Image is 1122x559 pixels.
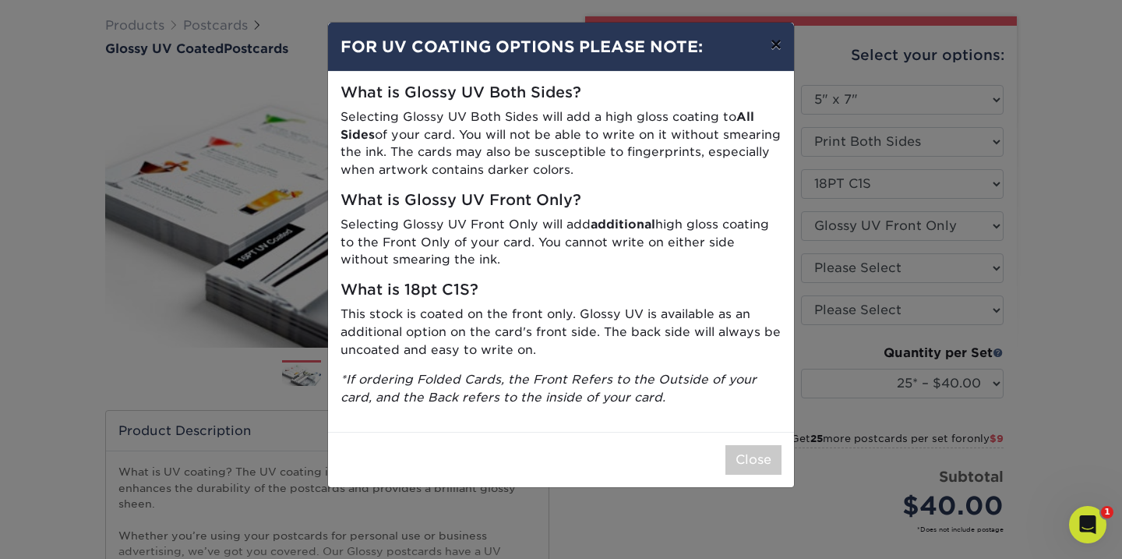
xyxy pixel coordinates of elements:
[340,84,782,102] h5: What is Glossy UV Both Sides?
[591,217,655,232] strong: additional
[340,306,782,359] p: This stock is coated on the front only. Glossy UV is available as an additional option on the car...
[340,216,782,269] p: Selecting Glossy UV Front Only will add high gloss coating to the Front Only of your card. You ca...
[725,445,782,475] button: Close
[758,23,794,66] button: ×
[1069,506,1106,543] iframe: Intercom live chat
[1101,506,1113,518] span: 1
[340,108,782,179] p: Selecting Glossy UV Both Sides will add a high gloss coating to of your card. You will not be abl...
[340,281,782,299] h5: What is 18pt C1S?
[340,372,757,405] i: *If ordering Folded Cards, the Front Refers to the Outside of your card, and the Back refers to t...
[340,35,782,58] h4: FOR UV COATING OPTIONS PLEASE NOTE:
[340,192,782,210] h5: What is Glossy UV Front Only?
[340,109,754,142] strong: All Sides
